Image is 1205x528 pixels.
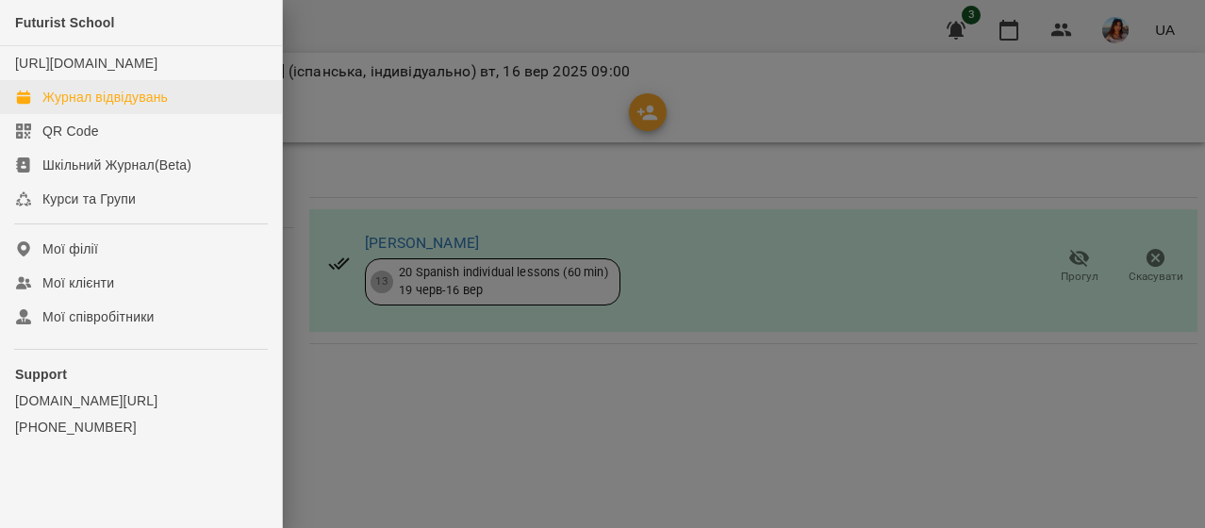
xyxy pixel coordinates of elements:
[42,307,155,326] div: Мої співробітники
[15,15,115,30] span: Futurist School
[42,273,114,292] div: Мої клієнти
[42,190,136,208] div: Курси та Групи
[42,239,98,258] div: Мої філії
[42,122,99,140] div: QR Code
[42,88,168,107] div: Журнал відвідувань
[15,365,267,384] p: Support
[42,156,191,174] div: Шкільний Журнал(Beta)
[15,418,267,437] a: [PHONE_NUMBER]
[15,56,157,71] a: [URL][DOMAIN_NAME]
[15,391,267,410] a: [DOMAIN_NAME][URL]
